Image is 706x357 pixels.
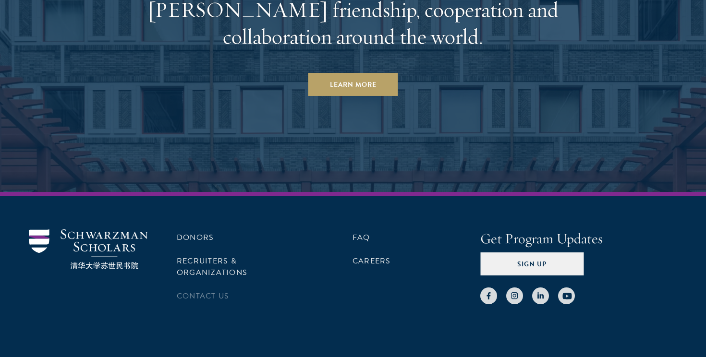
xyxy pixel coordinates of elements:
a: FAQ [353,232,370,243]
a: Contact Us [177,290,229,302]
a: Donors [177,232,214,243]
a: Learn More [308,73,398,96]
a: Careers [353,255,391,267]
a: Recruiters & Organizations [177,255,247,278]
button: Sign Up [480,252,584,275]
img: Schwarzman Scholars [29,229,148,269]
h4: Get Program Updates [480,229,677,249]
